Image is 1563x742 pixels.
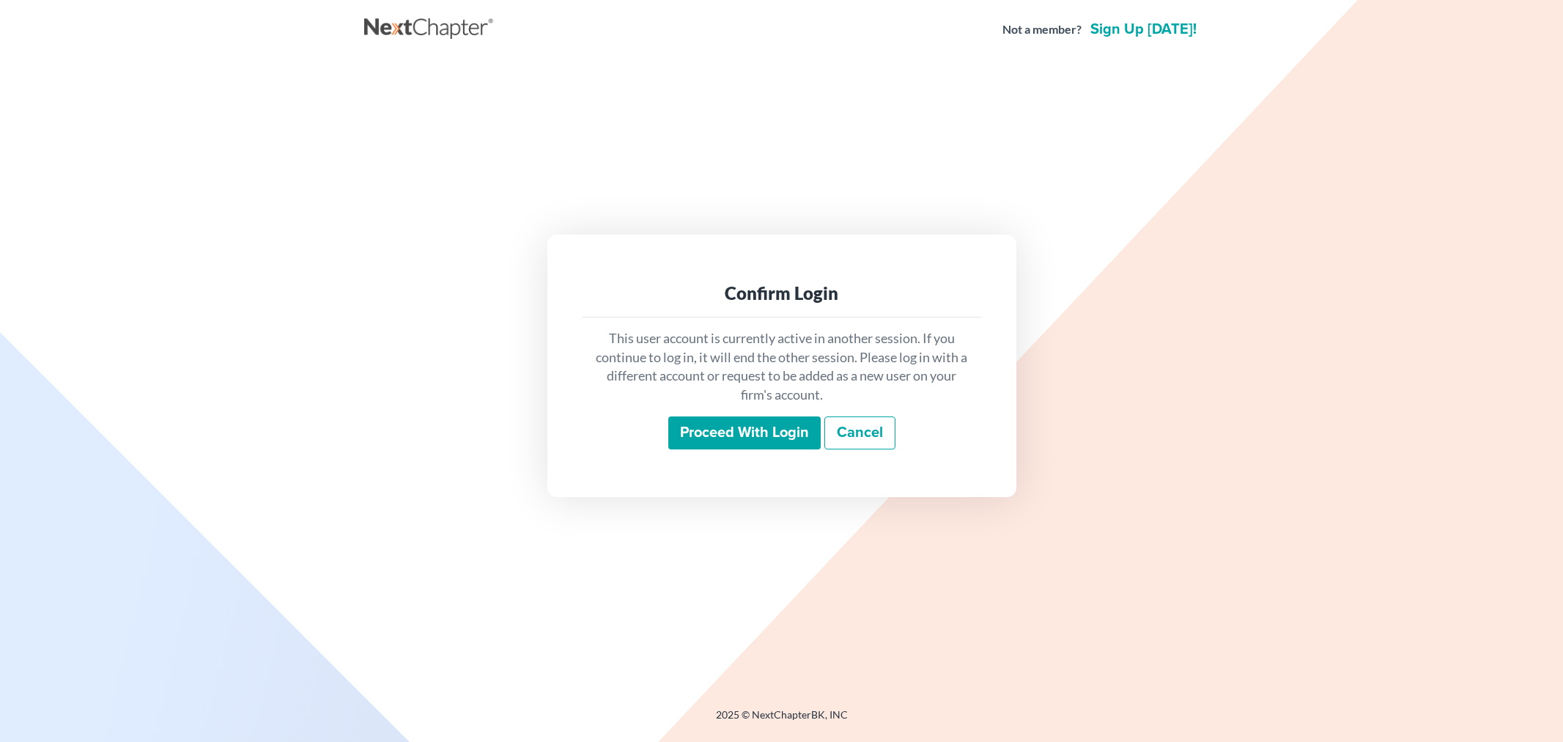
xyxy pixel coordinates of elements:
p: This user account is currently active in another session. If you continue to log in, it will end ... [594,329,969,405]
div: Confirm Login [594,282,969,305]
strong: Not a member? [1002,21,1082,38]
div: 2025 © NextChapterBK, INC [364,708,1200,734]
a: Cancel [824,416,895,450]
a: Sign up [DATE]! [1087,22,1200,37]
input: Proceed with login [668,416,821,450]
